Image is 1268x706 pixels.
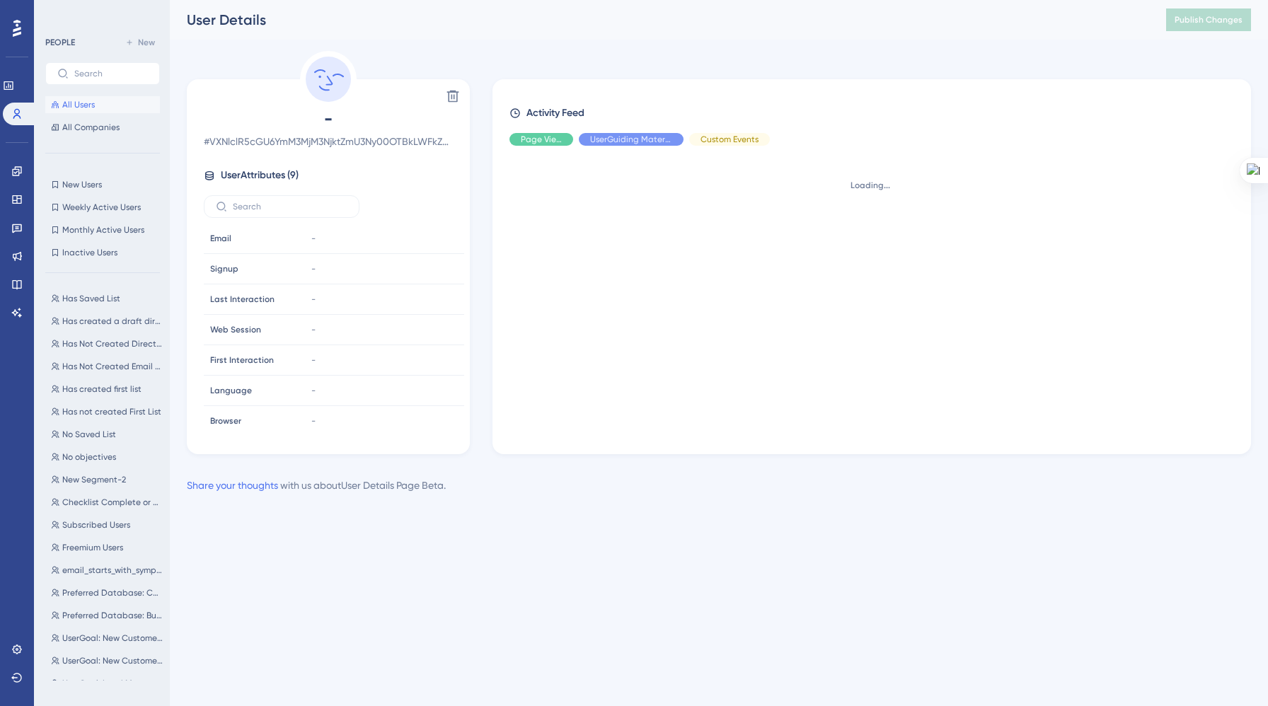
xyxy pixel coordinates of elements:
[311,263,316,274] span: -
[62,451,116,463] span: No objectives
[311,415,316,427] span: -
[74,69,148,79] input: Search
[62,293,120,304] span: Has Saved List
[45,37,75,48] div: PEOPLE
[187,10,1131,30] div: User Details
[45,176,160,193] button: New Users
[45,675,168,692] button: UserGoal: Lead Management, Campaigns
[45,607,168,624] button: Preferred Database: Business
[138,37,155,48] span: New
[45,199,160,216] button: Weekly Active Users
[311,294,316,305] span: -
[62,361,163,372] span: Has Not Created Email Campaign
[62,497,163,508] span: Checklist Complete or Dismissed
[210,415,241,427] span: Browser
[187,480,278,491] a: Share your thoughts
[62,202,141,213] span: Weekly Active Users
[45,516,168,533] button: Subscribed Users
[62,179,102,190] span: New Users
[62,122,120,133] span: All Companies
[62,474,126,485] span: New Segment-2
[45,471,168,488] button: New Segment-2
[62,316,163,327] span: Has created a draft direct mail campaign
[62,632,163,644] span: UserGoal: New Customers, Lead Management
[62,565,163,576] span: email_starts_with_symphony
[311,233,316,244] span: -
[62,338,163,349] span: Has Not Created Direct Mail Campaign
[45,290,168,307] button: Has Saved List
[311,385,316,396] span: -
[204,133,453,150] span: # VXNlclR5cGU6YmM3MjM3NjktZmU3Ny00OTBkLWFkZGItN2VlYWRhNTI0YTNi
[210,263,238,274] span: Signup
[204,108,453,130] span: -
[45,584,168,601] button: Preferred Database: Consumer
[210,294,275,305] span: Last Interaction
[45,449,168,465] button: No objectives
[62,678,163,689] span: UserGoal: Lead Management, Campaigns
[62,429,116,440] span: No Saved List
[62,383,142,395] span: Has created first list
[311,324,316,335] span: -
[45,244,160,261] button: Inactive Users
[62,542,123,553] span: Freemium Users
[45,494,168,511] button: Checklist Complete or Dismissed
[45,119,160,136] button: All Companies
[210,385,252,396] span: Language
[62,610,163,621] span: Preferred Database: Business
[210,324,261,335] span: Web Session
[45,381,168,398] button: Has created first list
[45,403,168,420] button: Has not created First List
[45,358,168,375] button: Has Not Created Email Campaign
[210,233,231,244] span: Email
[45,426,168,443] button: No Saved List
[45,539,168,556] button: Freemium Users
[526,105,584,122] span: Activity Feed
[45,562,168,579] button: email_starts_with_symphony
[120,34,160,51] button: New
[62,519,130,531] span: Subscribed Users
[45,335,168,352] button: Has Not Created Direct Mail Campaign
[210,354,274,366] span: First Interaction
[62,247,117,258] span: Inactive Users
[233,202,347,212] input: Search
[45,313,168,330] button: Has created a draft direct mail campaign
[45,630,168,647] button: UserGoal: New Customers, Lead Management
[1175,14,1243,25] span: Publish Changes
[45,96,160,113] button: All Users
[62,224,144,236] span: Monthly Active Users
[509,180,1231,191] div: Loading...
[1166,8,1251,31] button: Publish Changes
[62,587,163,598] span: Preferred Database: Consumer
[62,655,163,666] span: UserGoal: New Customers, Campaigns
[701,134,759,145] span: Custom Events
[311,354,316,366] span: -
[45,221,160,238] button: Monthly Active Users
[62,99,95,110] span: All Users
[521,134,562,145] span: Page View
[590,134,672,145] span: UserGuiding Material
[187,477,446,494] div: with us about User Details Page Beta .
[45,652,168,669] button: UserGoal: New Customers, Campaigns
[62,406,161,417] span: Has not created First List
[221,167,299,184] span: User Attributes ( 9 )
